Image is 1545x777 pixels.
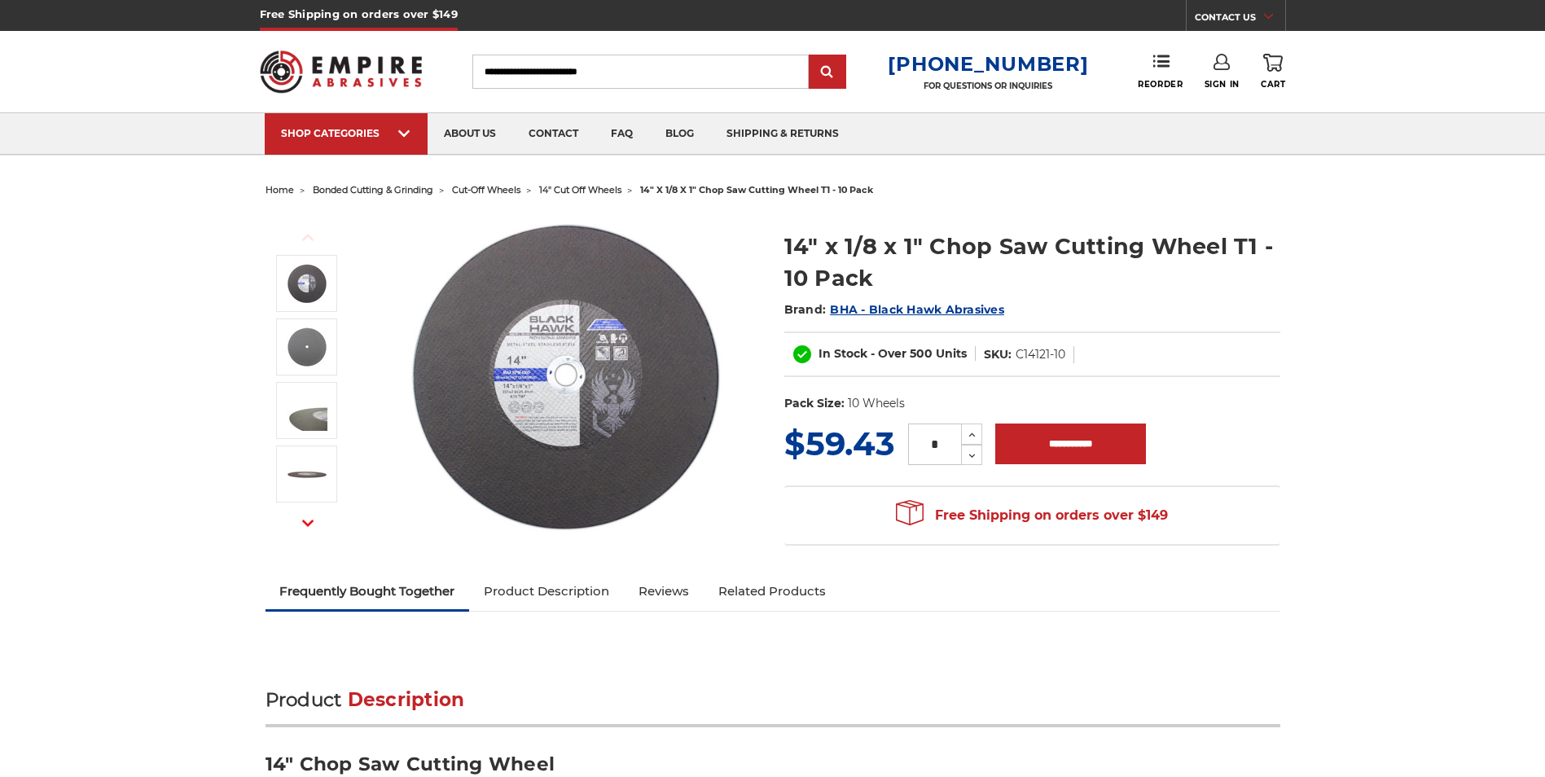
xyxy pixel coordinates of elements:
input: Submit [811,56,844,89]
span: In Stock [819,346,867,361]
img: 14 Inch Chop Saw Wheel [405,213,731,539]
img: chop saw cutting disc [287,454,327,494]
a: Cart [1261,54,1285,90]
span: Reorder [1138,79,1183,90]
a: Related Products [704,573,841,609]
span: $59.43 [784,424,895,463]
a: home [266,184,294,195]
a: Reorder [1138,54,1183,89]
a: Reviews [624,573,704,609]
span: Cart [1261,79,1285,90]
a: Frequently Bought Together [266,573,470,609]
h1: 14" x 1/8 x 1" Chop Saw Cutting Wheel T1 - 10 Pack [784,230,1280,294]
dt: Pack Size: [784,395,845,412]
span: 500 [910,346,933,361]
a: bonded cutting & grinding [313,184,433,195]
span: Free Shipping on orders over $149 [896,499,1168,532]
span: Brand: [784,302,827,317]
img: 14 Inch Cutting Wheel for Chop Saw [287,327,327,367]
button: Next [288,506,327,541]
a: cut-off wheels [452,184,520,195]
button: Previous [288,220,327,255]
span: Units [936,346,967,361]
span: - Over [871,346,906,361]
dt: SKU: [984,346,1012,363]
dd: 10 Wheels [848,395,905,412]
span: Sign In [1205,79,1240,90]
div: SHOP CATEGORIES [281,127,411,139]
span: Description [348,688,465,711]
a: Product Description [469,573,624,609]
a: BHA - Black Hawk Abrasives [830,302,1004,317]
a: faq [595,113,649,155]
dd: C14121-10 [1016,346,1065,363]
span: Product [266,688,342,711]
p: FOR QUESTIONS OR INQUIRIES [888,81,1088,91]
img: 14 Inch Chop Saw Wheel [287,263,327,304]
a: CONTACT US [1195,8,1285,31]
a: contact [512,113,595,155]
a: shipping & returns [710,113,855,155]
a: blog [649,113,710,155]
span: 14" x 1/8 x 1" chop saw cutting wheel t1 - 10 pack [640,184,873,195]
a: 14" cut off wheels [539,184,621,195]
a: [PHONE_NUMBER] [888,52,1088,76]
img: 14 inch stationary chop saw abrasive blade [287,390,327,431]
img: Empire Abrasives [260,40,423,103]
a: about us [428,113,512,155]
